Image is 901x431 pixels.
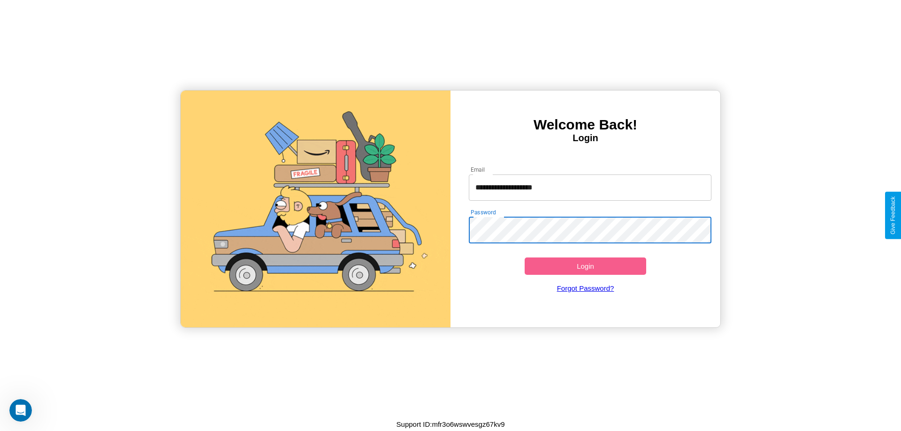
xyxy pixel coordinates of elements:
label: Email [471,166,485,174]
iframe: Intercom live chat [9,399,32,422]
button: Login [525,257,646,275]
a: Forgot Password? [464,275,707,302]
h3: Welcome Back! [450,117,720,133]
div: Give Feedback [890,197,896,234]
h4: Login [450,133,720,144]
label: Password [471,208,496,216]
img: gif [181,91,450,327]
p: Support ID: mfr3o6wswvesgz67kv9 [397,418,505,431]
